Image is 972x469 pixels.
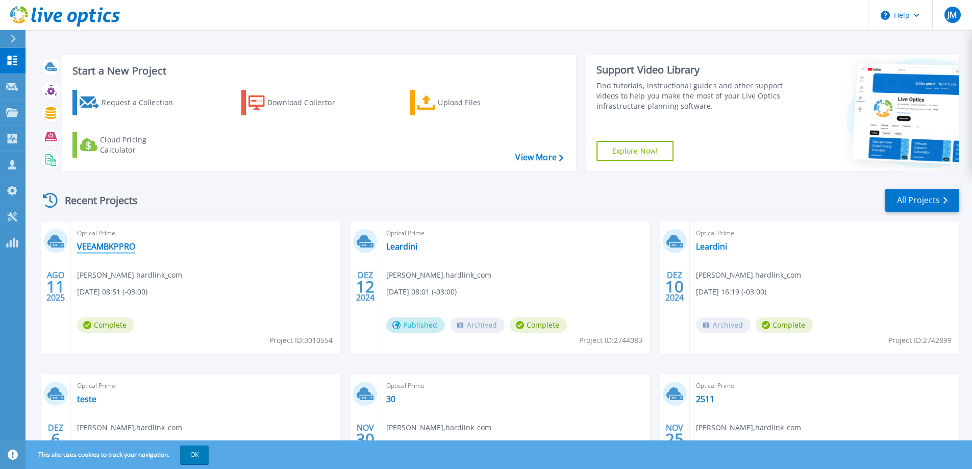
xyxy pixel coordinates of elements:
[410,90,524,115] a: Upload Files
[515,153,563,162] a: View More
[356,268,375,305] div: DEZ 2024
[356,282,375,291] span: 12
[72,132,186,158] a: Cloud Pricing Calculator
[756,317,813,333] span: Complete
[46,268,65,305] div: AGO 2025
[665,435,684,443] span: 25
[46,282,65,291] span: 11
[696,286,766,298] span: [DATE] 16:19 (-03:00)
[386,286,457,298] span: [DATE] 08:01 (-03:00)
[696,228,953,239] span: Optical Prime
[102,92,183,113] div: Request a Collection
[46,421,65,458] div: DEZ 2024
[696,380,953,391] span: Optical Prime
[267,92,349,113] div: Download Collector
[696,269,801,281] span: [PERSON_NAME] , hardlink_com
[72,90,186,115] a: Request a Collection
[39,188,152,213] div: Recent Projects
[77,394,96,404] a: teste
[77,439,147,450] span: [DATE] 21:32 (-03:00)
[386,241,417,252] a: Leardini
[72,65,563,77] h3: Start a New Project
[665,268,684,305] div: DEZ 2024
[77,380,334,391] span: Optical Prime
[696,241,727,252] a: Leardini
[596,141,674,161] a: Explore Now!
[386,422,491,433] span: [PERSON_NAME] , hardlink_com
[77,317,134,333] span: Complete
[450,317,505,333] span: Archived
[77,241,135,252] a: VEEAMBKPPRO
[356,421,375,458] div: NOV 2024
[180,446,209,464] button: OK
[77,228,334,239] span: Optical Prime
[241,90,355,115] a: Download Collector
[665,421,684,458] div: NOV 2024
[948,11,957,19] span: JM
[386,269,491,281] span: [PERSON_NAME] , hardlink_com
[100,135,182,155] div: Cloud Pricing Calculator
[269,335,333,346] span: Project ID: 3010554
[386,317,445,333] span: Published
[696,394,714,404] a: 2511
[596,63,787,77] div: Support Video Library
[885,189,959,212] a: All Projects
[696,422,801,433] span: [PERSON_NAME] , hardlink_com
[696,317,751,333] span: Archived
[579,335,642,346] span: Project ID: 2744083
[51,435,60,443] span: 6
[696,439,766,450] span: [DATE] 08:38 (-03:00)
[386,380,643,391] span: Optical Prime
[77,422,182,433] span: [PERSON_NAME] , hardlink_com
[77,286,147,298] span: [DATE] 08:51 (-03:00)
[438,92,519,113] div: Upload Files
[596,81,787,111] div: Find tutorials, instructional guides and other support videos to help you make the most of your L...
[386,394,395,404] a: 30
[356,435,375,443] span: 30
[28,446,209,464] span: This site uses cookies to track your navigation.
[386,439,457,450] span: [DATE] 07:46 (-03:00)
[665,282,684,291] span: 10
[77,269,182,281] span: [PERSON_NAME] , hardlink_com
[386,228,643,239] span: Optical Prime
[510,317,567,333] span: Complete
[888,335,952,346] span: Project ID: 2742899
